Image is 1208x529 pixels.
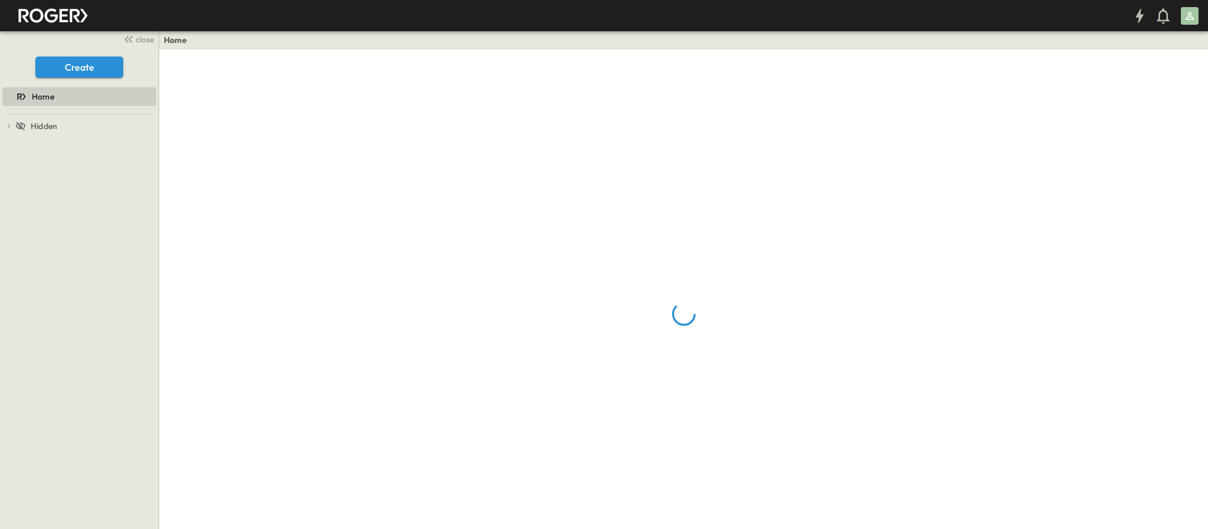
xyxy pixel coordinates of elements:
[31,120,57,132] span: Hidden
[136,34,154,45] span: close
[2,88,154,105] a: Home
[119,31,156,47] button: close
[164,34,194,46] nav: breadcrumbs
[32,91,54,103] span: Home
[164,34,187,46] a: Home
[35,57,123,78] button: Create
